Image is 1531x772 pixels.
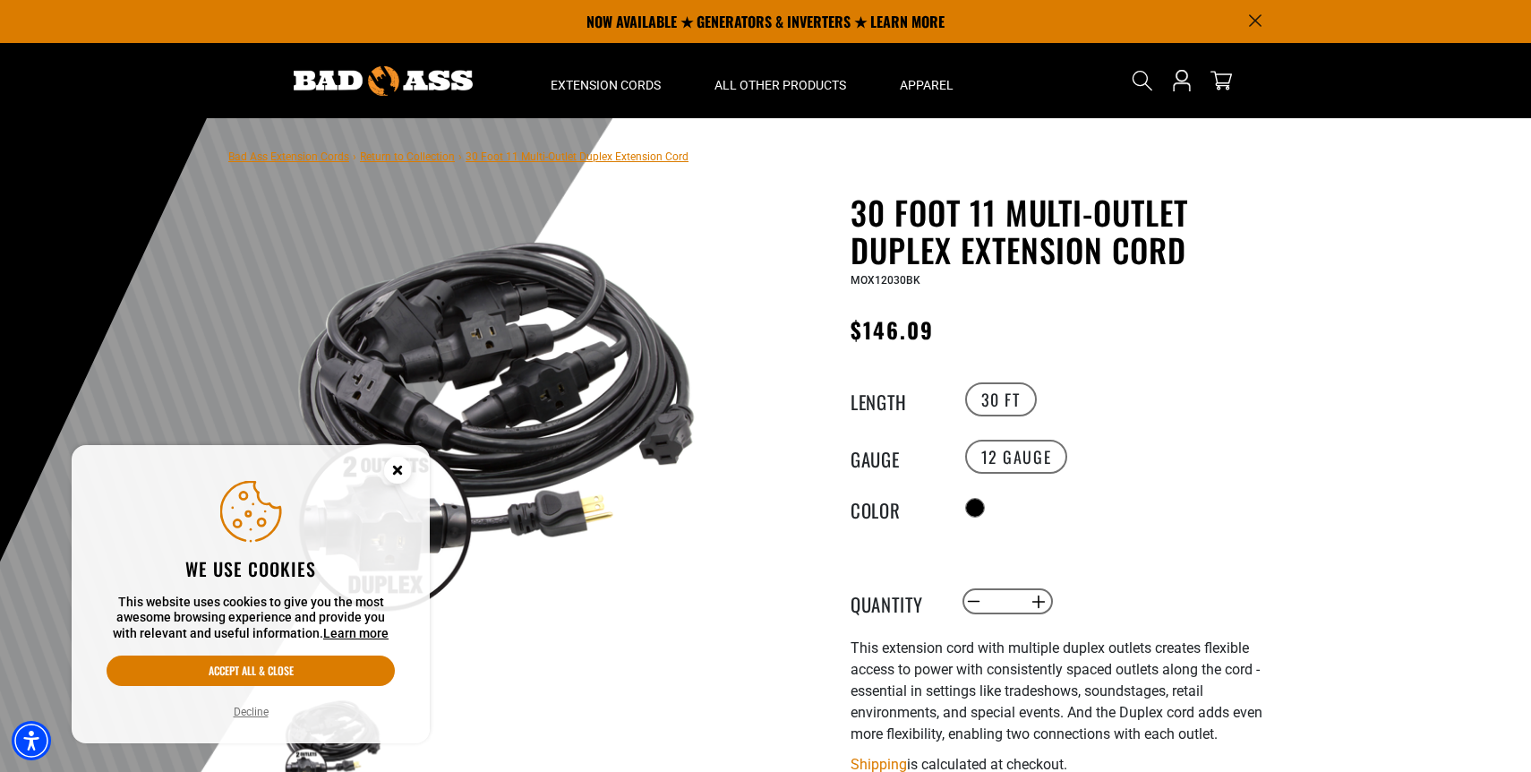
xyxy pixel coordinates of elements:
[851,590,940,613] label: Quantity
[360,150,455,163] a: Return to Collection
[1128,66,1157,95] summary: Search
[851,496,940,519] legend: Color
[107,656,395,686] button: Accept all & close
[228,145,689,167] nav: breadcrumbs
[714,77,846,93] span: All Other Products
[281,197,713,629] img: black
[965,440,1068,474] label: 12 Gauge
[851,445,940,468] legend: Gauge
[688,43,873,118] summary: All Other Products
[551,77,661,93] span: Extension Cords
[458,150,462,163] span: ›
[72,445,430,744] aside: Cookie Consent
[851,193,1289,269] h1: 30 Foot 11 Multi-Outlet Duplex Extension Cord
[900,77,954,93] span: Apparel
[851,388,940,411] legend: Length
[524,43,688,118] summary: Extension Cords
[965,382,1037,416] label: 30 FT
[851,639,1262,742] span: This extension cord with multiple duplex outlets creates flexible access to power with consistent...
[228,150,349,163] a: Bad Ass Extension Cords
[466,150,689,163] span: 30 Foot 11 Multi-Outlet Duplex Extension Cord
[851,313,935,346] span: $146.09
[294,66,473,96] img: Bad Ass Extension Cords
[107,595,395,642] p: This website uses cookies to give you the most awesome browsing experience and provide you with r...
[323,626,389,640] a: This website uses cookies to give you the most awesome browsing experience and provide you with r...
[228,703,274,721] button: Decline
[107,557,395,580] h2: We use cookies
[873,43,980,118] summary: Apparel
[12,721,51,760] div: Accessibility Menu
[353,150,356,163] span: ›
[851,274,920,287] span: MOX12030BK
